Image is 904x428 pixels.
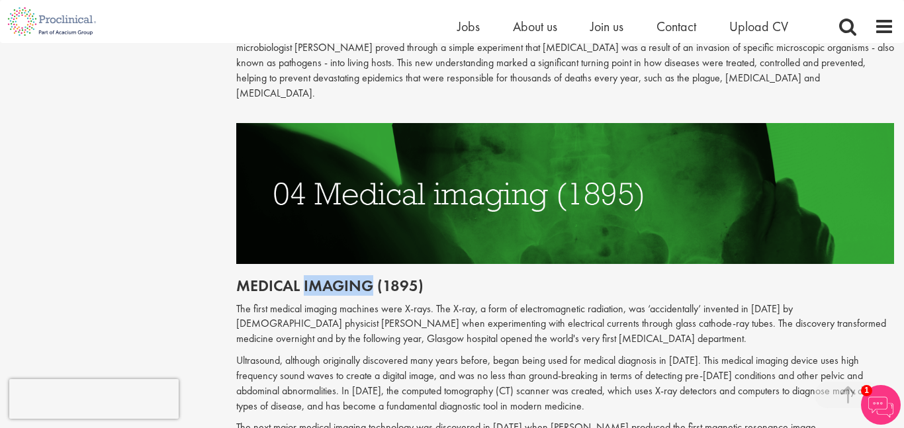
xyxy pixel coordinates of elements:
[729,18,788,35] a: Upload CV
[236,302,895,347] p: The first medical imaging machines were X-rays. The X-ray, a form of electromagnetic radiation, w...
[513,18,557,35] a: About us
[861,385,872,396] span: 1
[236,11,895,101] p: Before the ‘germ’ theory came about, the widely believed theory was that disease was caused by ‘s...
[236,277,895,294] h2: Medical imaging (1895)
[656,18,696,35] a: Contact
[861,385,901,425] img: Chatbot
[590,18,623,35] a: Join us
[457,18,480,35] a: Jobs
[9,379,179,419] iframe: reCAPTCHA
[236,353,895,413] p: Ultrasound, although originally discovered many years before, began being used for medical diagno...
